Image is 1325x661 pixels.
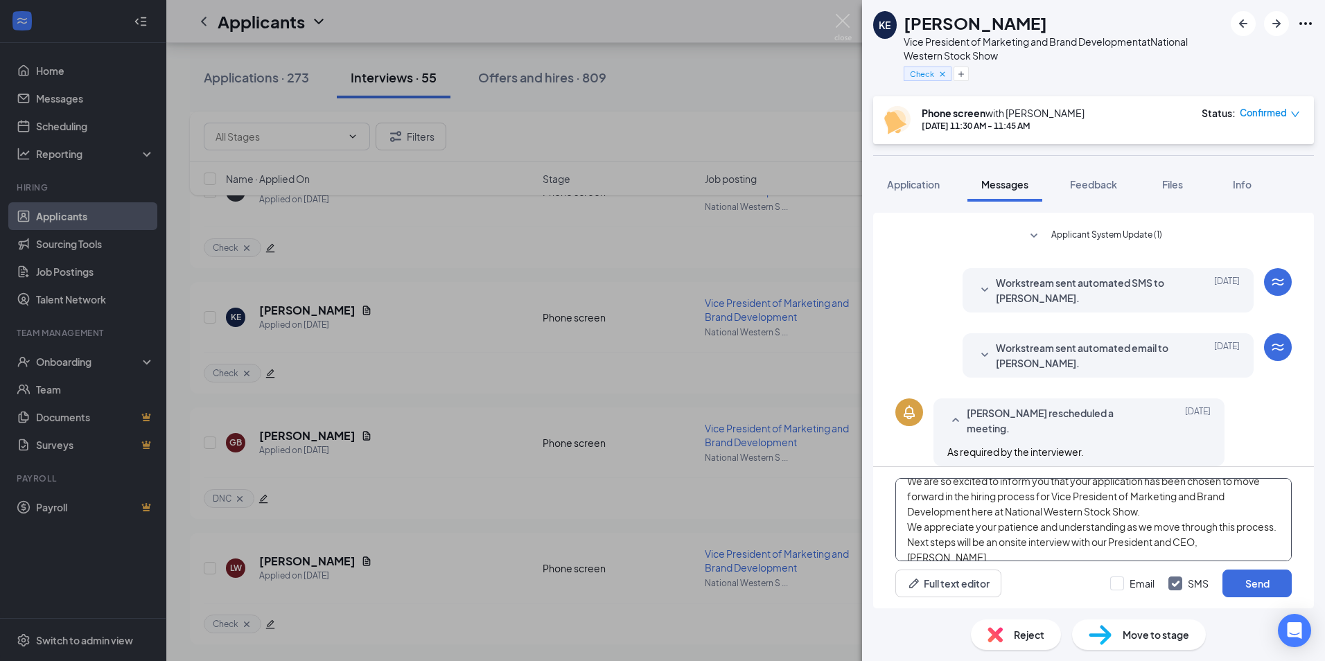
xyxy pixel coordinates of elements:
svg: Pen [907,576,921,590]
svg: SmallChevronDown [1026,228,1042,245]
span: Workstream sent automated SMS to [PERSON_NAME]. [996,275,1177,306]
span: Check [910,68,934,80]
span: Applicant System Update (1) [1051,228,1162,245]
span: Messages [981,178,1028,191]
svg: WorkstreamLogo [1270,274,1286,290]
button: Plus [954,67,969,81]
span: Feedback [1070,178,1117,191]
div: [DATE] 11:30 AM - 11:45 AM [922,120,1085,132]
span: Files [1162,178,1183,191]
svg: Ellipses [1297,15,1314,32]
svg: WorkstreamLogo [1270,339,1286,355]
span: [DATE] [1214,275,1240,306]
div: Status : [1202,106,1236,120]
span: Workstream sent automated email to [PERSON_NAME]. [996,340,1177,371]
span: As required by the interviewer. [947,446,1084,458]
span: [PERSON_NAME] rescheduled a meeting. [967,405,1148,436]
button: Send [1222,570,1292,597]
svg: SmallChevronDown [976,347,993,364]
div: Open Intercom Messenger [1278,614,1311,647]
button: ArrowLeftNew [1231,11,1256,36]
svg: Bell [901,404,918,421]
button: Full text editorPen [895,570,1001,597]
b: Phone screen [922,107,985,119]
button: SmallChevronDownApplicant System Update (1) [1026,228,1162,245]
svg: Cross [938,69,947,79]
span: Confirmed [1240,106,1287,120]
span: Move to stage [1123,627,1189,642]
svg: Plus [957,70,965,78]
span: down [1290,109,1300,119]
span: [DATE] [1214,340,1240,371]
svg: ArrowLeftNew [1235,15,1252,32]
h1: [PERSON_NAME] [904,11,1047,35]
svg: SmallChevronUp [947,412,964,429]
div: KE [879,18,890,32]
div: Vice President of Marketing and Brand Development at National Western Stock Show [904,35,1224,62]
svg: ArrowRight [1268,15,1285,32]
button: ArrowRight [1264,11,1289,36]
span: Info [1233,178,1252,191]
div: with [PERSON_NAME] [922,106,1085,120]
span: [DATE] [1185,405,1211,436]
span: Application [887,178,940,191]
textarea: Good afternoon, We are so excited to inform you that your application has been chosen to move for... [895,478,1292,561]
span: Reject [1014,627,1044,642]
svg: SmallChevronDown [976,282,993,299]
